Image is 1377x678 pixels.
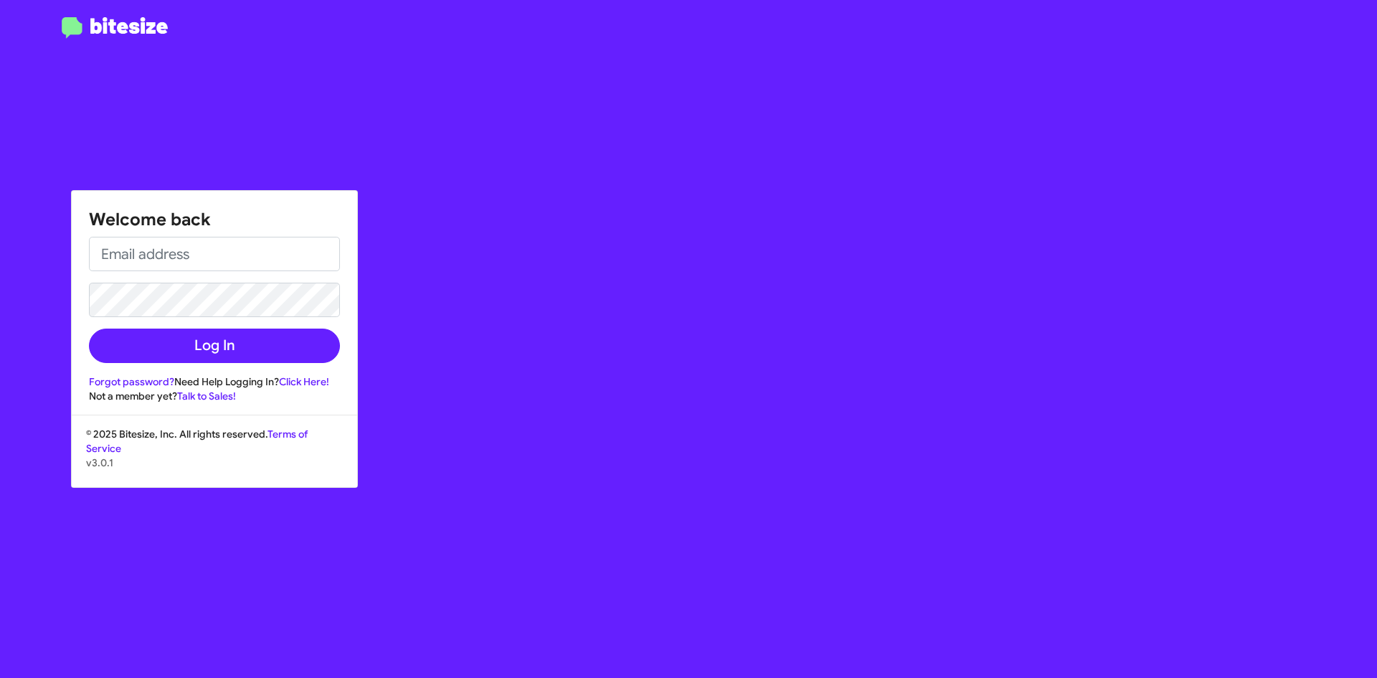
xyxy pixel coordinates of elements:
a: Forgot password? [89,375,174,388]
a: Talk to Sales! [177,390,236,402]
div: Not a member yet? [89,389,340,403]
div: Need Help Logging In? [89,375,340,389]
p: v3.0.1 [86,456,343,470]
h1: Welcome back [89,208,340,231]
div: © 2025 Bitesize, Inc. All rights reserved. [72,427,357,487]
button: Log In [89,329,340,363]
input: Email address [89,237,340,271]
a: Click Here! [279,375,329,388]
